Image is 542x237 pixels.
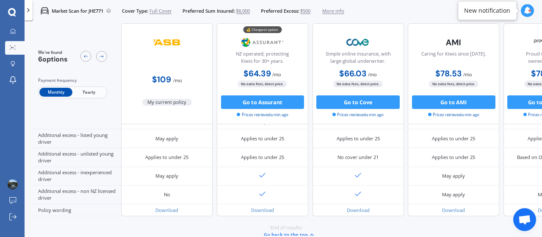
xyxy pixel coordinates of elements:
div: Applies to under 25 [241,154,284,161]
div: Applies to under 25 [432,135,475,142]
a: Open chat [513,208,536,231]
div: Applies to under 25 [145,154,188,161]
span: / mo [368,71,377,78]
button: Go to AMI [412,95,495,109]
div: No [164,191,170,198]
div: Caring for Kiwis since [DATE]. [421,50,486,67]
a: Download [251,207,274,213]
span: -End of results- [269,224,303,231]
img: ACg8ocInJEtfGCCDdGTE1Zs_DNXPPSGXunzWeJ175n_FQRGVUi1VYoiM=s96-c [8,179,18,190]
img: Assurant.png [240,34,285,51]
span: $8,000 [236,8,250,14]
div: Additional excess - inexperienced driver [30,167,121,186]
div: Simple online insurance, with large global underwriter. [318,50,398,67]
div: Additional excess - non NZ licensed driver [30,186,121,204]
div: Applies to under 25 [337,135,380,142]
div: No cover under 21 [337,154,379,161]
div: Applies to under 25 [241,135,284,142]
span: We've found [38,50,68,56]
span: Prices retrieved a min ago [428,112,479,118]
div: 💰 Cheapest option [243,27,282,33]
span: More info [322,8,344,14]
div: Policy wording [30,204,121,216]
div: Additional excess - unlisted young driver [30,148,121,167]
span: 6 options [38,55,68,64]
span: No extra fees, direct price. [238,81,287,87]
img: ASB.png [145,34,190,51]
b: $78.53 [435,68,462,79]
img: Cove.webp [336,34,381,51]
div: May apply [155,135,178,142]
button: Go to Assurant [221,95,304,109]
div: Applies to under 25 [432,154,475,161]
a: Download [347,207,370,213]
span: $500 [300,8,310,14]
span: Prices retrieved a min ago [332,112,384,118]
b: $64.39 [243,68,271,79]
span: / mo [272,71,281,78]
span: / mo [173,77,182,84]
div: Additional excess - listed young driver [30,129,121,148]
span: / mo [463,71,472,78]
span: Cover Type: [122,8,148,14]
img: AMI-text-1.webp [431,34,476,51]
span: My current policy [142,99,192,106]
span: Yearly [72,88,105,97]
div: NZ operated; protecting Kiwis for 30+ years. [223,50,302,67]
div: New notification [464,6,510,15]
img: car.f15378c7a67c060ca3f3.svg [41,7,49,15]
span: Monthly [39,88,72,97]
b: $109 [152,74,171,85]
span: Preferred Sum Insured: [183,8,235,14]
span: Preferred Excess: [261,8,299,14]
button: Go to Cove [316,95,400,109]
span: Full Cover [149,8,172,14]
b: $66.03 [339,68,367,79]
div: May apply [155,173,178,179]
div: May apply [442,191,465,198]
span: No extra fees, direct price. [333,81,383,87]
a: Download [155,207,178,213]
span: Prices retrieved a min ago [237,112,288,118]
p: Market Scan for JHE771 [52,8,103,14]
div: May apply [442,173,465,179]
a: Download [442,207,465,213]
span: No extra fees, direct price. [429,81,478,87]
div: Payment frequency [38,77,107,84]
